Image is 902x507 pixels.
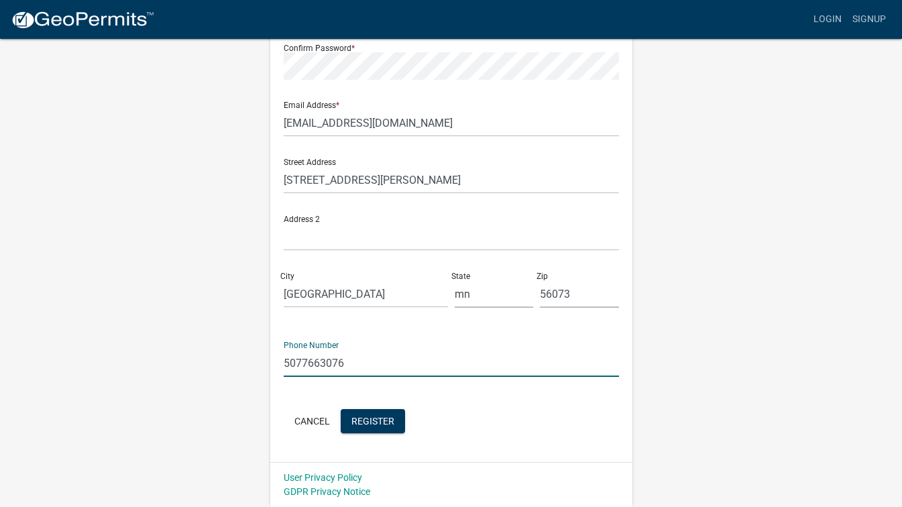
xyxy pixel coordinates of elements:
[808,7,847,32] a: Login
[284,472,362,483] a: User Privacy Policy
[341,409,405,433] button: Register
[284,486,370,497] a: GDPR Privacy Notice
[847,7,891,32] a: Signup
[284,409,341,433] button: Cancel
[351,415,394,426] span: Register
